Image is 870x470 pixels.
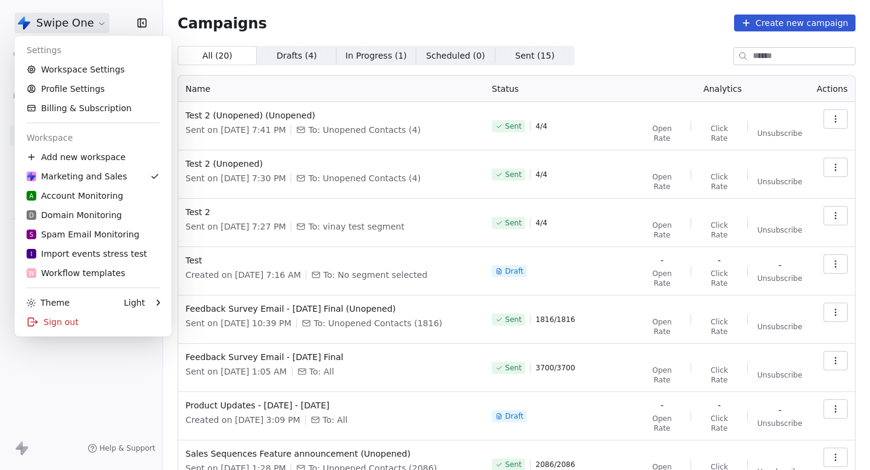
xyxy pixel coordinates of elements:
div: Account Monitoring [27,190,123,202]
span: A [30,192,34,201]
div: Workflow templates [27,267,125,279]
div: Sign out [19,312,167,332]
span: I [31,249,33,259]
span: D [29,211,34,220]
img: Swipe%20One%20Logo%201-1.svg [27,172,36,181]
div: Add new workspace [19,147,167,167]
div: Marketing and Sales [27,170,127,182]
div: Domain Monitoring [27,209,122,221]
div: Workspace [19,128,167,147]
a: Billing & Subscription [19,98,167,118]
div: Settings [19,40,167,60]
div: Theme [27,297,69,309]
div: Spam Email Monitoring [27,228,140,240]
a: Profile Settings [19,79,167,98]
span: S [30,230,33,239]
div: Light [124,297,145,309]
a: Workspace Settings [19,60,167,79]
span: W [28,269,34,278]
div: Import events stress test [27,248,147,260]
